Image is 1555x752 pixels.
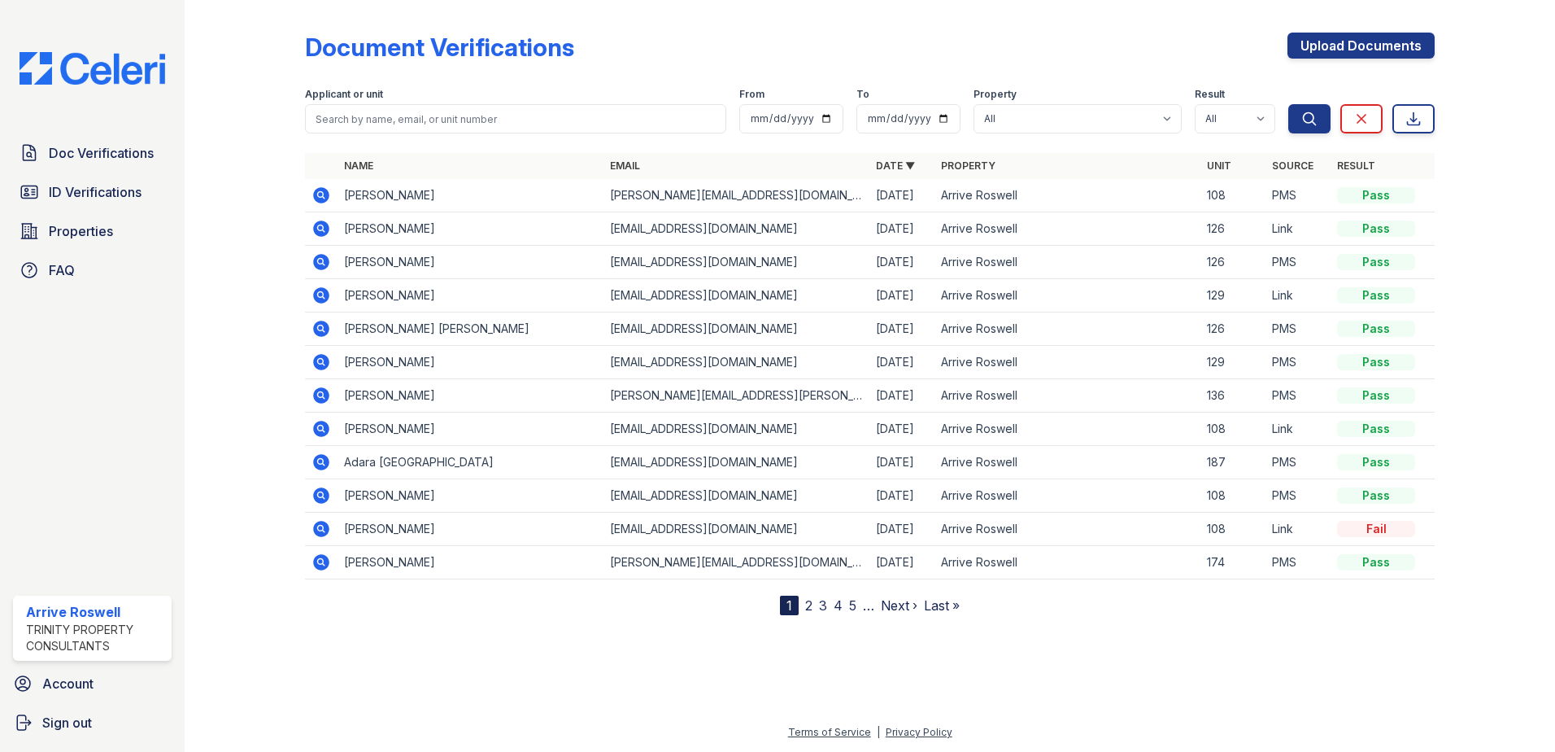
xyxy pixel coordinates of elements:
[863,596,874,615] span: …
[603,413,869,446] td: [EMAIL_ADDRESS][DOMAIN_NAME]
[42,713,92,732] span: Sign out
[13,254,172,286] a: FAQ
[1265,313,1331,346] td: PMS
[1265,212,1331,246] td: Link
[1337,521,1415,537] div: Fail
[13,215,172,247] a: Properties
[1200,346,1265,379] td: 129
[869,246,934,279] td: [DATE]
[338,313,603,346] td: [PERSON_NAME] [PERSON_NAME]
[603,279,869,313] td: [EMAIL_ADDRESS][DOMAIN_NAME]
[1200,413,1265,446] td: 108
[1200,513,1265,546] td: 108
[934,446,1200,479] td: Arrive Roswell
[344,160,373,172] a: Name
[1200,446,1265,479] td: 187
[1337,454,1415,470] div: Pass
[1200,313,1265,346] td: 126
[924,597,960,614] a: Last »
[869,413,934,446] td: [DATE]
[7,52,178,85] img: CE_Logo_Blue-a8612792a0a2168367f1c8372b55b34899dd931a85d93a1a3d3e32e68fde9ad4.png
[849,597,856,614] a: 5
[1337,321,1415,337] div: Pass
[819,597,827,614] a: 3
[49,260,75,280] span: FAQ
[603,513,869,546] td: [EMAIL_ADDRESS][DOMAIN_NAME]
[934,346,1200,379] td: Arrive Roswell
[338,179,603,212] td: [PERSON_NAME]
[1200,246,1265,279] td: 126
[1265,346,1331,379] td: PMS
[7,667,178,700] a: Account
[869,313,934,346] td: [DATE]
[1337,354,1415,370] div: Pass
[934,313,1200,346] td: Arrive Roswell
[1265,546,1331,579] td: PMS
[49,221,113,241] span: Properties
[1265,446,1331,479] td: PMS
[305,88,383,101] label: Applicant or unit
[739,88,764,101] label: From
[869,279,934,313] td: [DATE]
[603,246,869,279] td: [EMAIL_ADDRESS][DOMAIN_NAME]
[49,182,142,202] span: ID Verifications
[338,513,603,546] td: [PERSON_NAME]
[338,446,603,479] td: Adara [GEOGRAPHIC_DATA]
[869,446,934,479] td: [DATE]
[1337,221,1415,237] div: Pass
[934,246,1200,279] td: Arrive Roswell
[1265,479,1331,513] td: PMS
[603,446,869,479] td: [EMAIL_ADDRESS][DOMAIN_NAME]
[26,622,165,654] div: Trinity Property Consultants
[603,212,869,246] td: [EMAIL_ADDRESS][DOMAIN_NAME]
[886,726,952,738] a: Privacy Policy
[780,596,799,615] div: 1
[305,104,726,133] input: Search by name, email, or unit number
[869,513,934,546] td: [DATE]
[1337,554,1415,571] div: Pass
[788,726,871,738] a: Terms of Service
[876,160,915,172] a: Date ▼
[877,726,880,738] div: |
[1200,179,1265,212] td: 108
[869,546,934,579] td: [DATE]
[603,479,869,513] td: [EMAIL_ADDRESS][DOMAIN_NAME]
[1337,287,1415,304] div: Pass
[1265,179,1331,212] td: PMS
[869,346,934,379] td: [DATE]
[974,88,1017,101] label: Property
[1265,279,1331,313] td: Link
[1337,254,1415,270] div: Pass
[934,513,1200,546] td: Arrive Roswell
[13,137,172,169] a: Doc Verifications
[42,674,94,693] span: Account
[1337,187,1415,203] div: Pass
[1287,33,1435,59] a: Upload Documents
[869,479,934,513] td: [DATE]
[834,597,843,614] a: 4
[869,379,934,413] td: [DATE]
[603,546,869,579] td: [PERSON_NAME][EMAIL_ADDRESS][DOMAIN_NAME]
[1200,546,1265,579] td: 174
[338,413,603,446] td: [PERSON_NAME]
[603,346,869,379] td: [EMAIL_ADDRESS][DOMAIN_NAME]
[805,597,812,614] a: 2
[881,597,917,614] a: Next ›
[7,706,178,739] button: Sign out
[338,246,603,279] td: [PERSON_NAME]
[934,212,1200,246] td: Arrive Roswell
[1200,479,1265,513] td: 108
[26,602,165,622] div: Arrive Roswell
[1265,379,1331,413] td: PMS
[934,279,1200,313] td: Arrive Roswell
[1337,387,1415,404] div: Pass
[603,313,869,346] td: [EMAIL_ADDRESS][DOMAIN_NAME]
[338,212,603,246] td: [PERSON_NAME]
[610,160,640,172] a: Email
[1272,160,1313,172] a: Source
[1337,421,1415,437] div: Pass
[1265,246,1331,279] td: PMS
[1265,413,1331,446] td: Link
[49,143,154,163] span: Doc Verifications
[338,279,603,313] td: [PERSON_NAME]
